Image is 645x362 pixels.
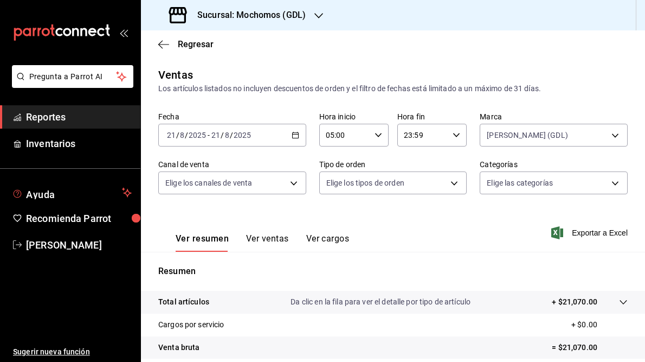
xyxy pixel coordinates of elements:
[158,67,193,83] div: Ventas
[176,131,179,139] span: /
[119,28,128,37] button: open_drawer_menu
[158,161,306,168] label: Canal de venta
[233,131,251,139] input: ----
[224,131,230,139] input: --
[26,110,132,124] span: Reportes
[553,226,628,239] button: Exportar a Excel
[306,233,350,252] button: Ver cargos
[158,296,209,308] p: Total artículos
[487,130,568,141] span: [PERSON_NAME] (GDL)
[221,131,224,139] span: /
[26,211,132,226] span: Recomienda Parrot
[165,177,252,188] span: Elige los canales de venta
[291,296,470,308] p: Da clic en la fila para ver el detalle por tipo de artículo
[176,233,229,252] button: Ver resumen
[189,9,306,22] h3: Sucursal: Mochomos (GDL)
[246,233,289,252] button: Ver ventas
[397,113,467,120] label: Hora fin
[188,131,207,139] input: ----
[179,131,185,139] input: --
[487,177,553,188] span: Elige las categorías
[158,342,199,353] p: Venta bruta
[480,161,628,168] label: Categorías
[158,113,306,120] label: Fecha
[176,233,349,252] div: navigation tabs
[571,319,628,331] p: + $0.00
[29,71,117,82] span: Pregunta a Parrot AI
[326,177,404,188] span: Elige los tipos de orden
[26,238,132,252] span: [PERSON_NAME]
[158,39,214,49] button: Regresar
[185,131,188,139] span: /
[26,186,118,199] span: Ayuda
[319,113,389,120] label: Hora inicio
[178,39,214,49] span: Regresar
[552,296,597,308] p: + $21,070.00
[319,161,467,168] label: Tipo de orden
[552,342,628,353] p: = $21,070.00
[26,136,132,151] span: Inventarios
[158,265,628,278] p: Resumen
[208,131,210,139] span: -
[230,131,233,139] span: /
[211,131,221,139] input: --
[8,79,133,90] a: Pregunta a Parrot AI
[480,113,628,120] label: Marca
[158,319,224,331] p: Cargos por servicio
[166,131,176,139] input: --
[13,346,132,358] span: Sugerir nueva función
[12,65,133,88] button: Pregunta a Parrot AI
[158,83,628,94] div: Los artículos listados no incluyen descuentos de orden y el filtro de fechas está limitado a un m...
